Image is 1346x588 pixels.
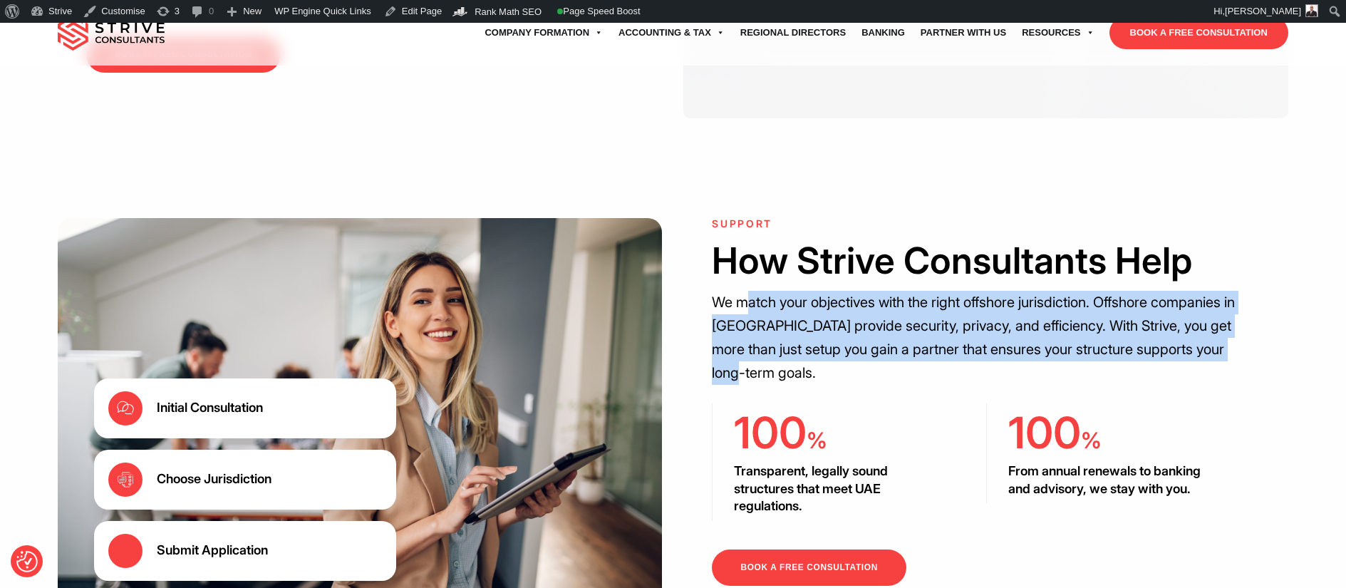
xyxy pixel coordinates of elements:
[712,291,1259,385] p: We match your objectives with the right offshore jurisdiction. Offshore companies in [GEOGRAPHIC_...
[854,13,913,53] a: Banking
[58,15,165,51] img: main-logo.svg
[913,13,1014,53] a: Partner with Us
[16,551,38,572] img: Revisit consent button
[157,399,263,416] div: Initial Consultation
[477,13,611,53] a: Company Formation
[611,13,732,53] a: Accounting & Tax
[807,427,827,453] span: %
[1225,6,1301,16] span: [PERSON_NAME]
[712,236,1259,285] h2: How Strive Consultants Help
[157,542,268,559] div: Submit Application
[1014,13,1102,53] a: Resources
[1109,16,1288,49] a: BOOK A FREE CONSULTATION
[732,13,854,53] a: Regional Directors
[475,6,542,17] span: Rank Math SEO
[16,551,38,572] button: Consent Preferences
[734,463,931,515] h3: Transparent, legally sound structures that meet UAE regulations.
[712,550,906,586] a: BOOK A FREE CONSULTATION
[157,470,271,488] div: Choose Jurisdiction
[1008,406,1081,459] span: 100
[1008,463,1205,497] h3: From annual renewals to banking and advisory, we stay with you.
[1081,427,1102,453] span: %
[734,406,807,459] span: 100
[712,218,1259,230] h6: Support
